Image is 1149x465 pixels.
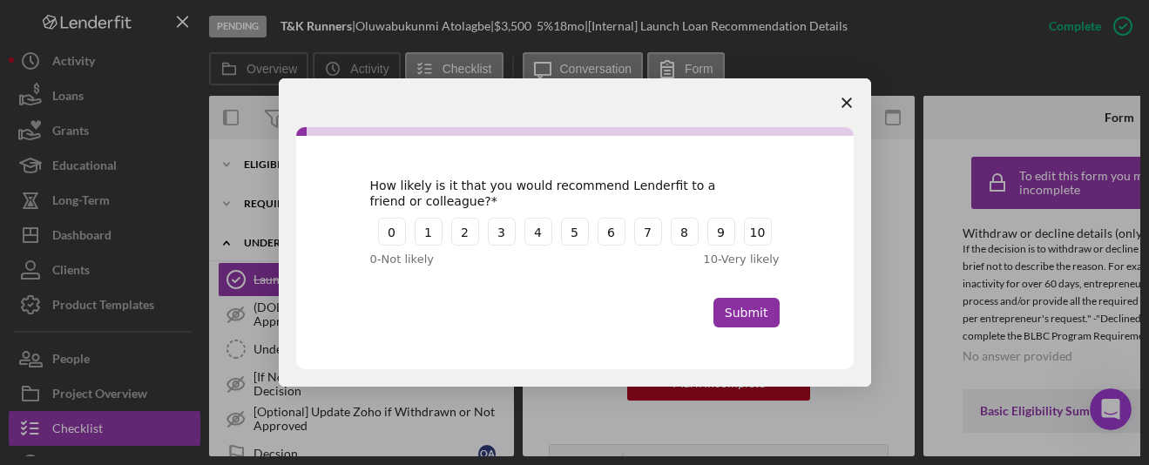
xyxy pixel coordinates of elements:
[707,218,735,246] button: 9
[451,218,479,246] button: 2
[671,218,699,246] button: 8
[378,218,406,246] button: 0
[634,218,662,246] button: 7
[370,178,754,209] div: How likely is it that you would recommend Lenderfit to a friend or colleague?
[415,218,443,246] button: 1
[488,218,516,246] button: 3
[524,218,552,246] button: 4
[822,78,871,127] span: Close survey
[561,218,589,246] button: 5
[370,251,527,268] div: 0 - Not likely
[598,218,625,246] button: 6
[623,251,780,268] div: 10 - Very likely
[744,218,772,246] button: 10
[713,298,780,327] button: Submit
